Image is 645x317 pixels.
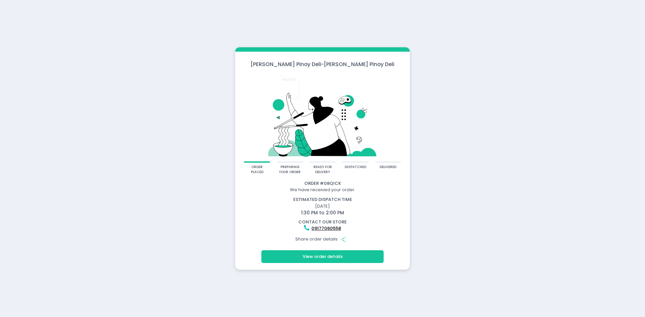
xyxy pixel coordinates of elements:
div: Share order details [236,233,409,246]
div: dispatched [345,165,366,170]
div: delivered [380,165,396,170]
a: 09177060558 [311,225,341,231]
div: [DATE] [232,196,413,216]
div: contact our store [236,219,409,225]
div: order placed [246,165,268,174]
div: ready for delivery [312,165,334,174]
div: [PERSON_NAME] Pinoy Deli - [PERSON_NAME] Pinoy Deli [235,60,410,68]
div: We have received your order. [236,187,409,193]
button: View order details [261,250,384,263]
div: Order # 08QICK [236,180,409,187]
span: 1:30 PM to 2:00 PM [301,209,344,216]
div: estimated dispatch time [236,196,409,203]
img: talkie [244,72,401,161]
div: preparing your order [279,165,301,174]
